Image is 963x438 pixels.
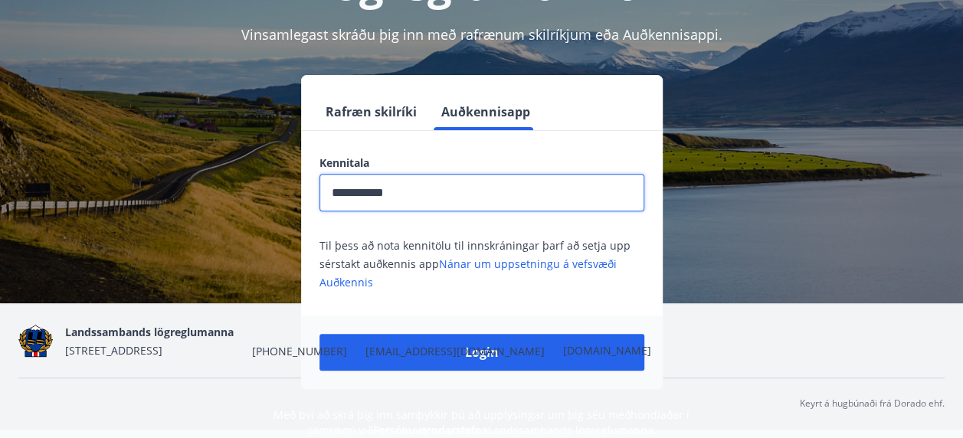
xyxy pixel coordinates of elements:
[241,25,722,44] span: Vinsamlegast skráðu þig inn með rafrænum skilríkjum eða Auðkennisappi.
[319,155,644,171] label: Kennitala
[65,325,234,339] span: Landssambands lögreglumanna
[319,93,423,130] button: Rafræn skilríki
[319,257,617,289] a: Nánar um uppsetningu á vefsvæði Auðkennis
[800,397,945,410] p: Keyrt á hugbúnaði frá Dorado ehf.
[252,344,347,359] span: [PHONE_NUMBER]
[319,238,631,289] span: Til þess að nota kennitölu til innskráningar þarf að setja upp sérstakt auðkennis app
[274,407,689,437] span: Með því að skrá þig inn samþykkir þú að upplýsingar um þig séu meðhöndlaðar í samræmi við Landssa...
[365,344,545,359] span: [EMAIL_ADDRESS][DOMAIN_NAME]
[373,423,488,437] a: Persónuverndarstefna
[435,93,536,130] button: Auðkennisapp
[563,343,651,358] a: [DOMAIN_NAME]
[65,343,162,358] span: [STREET_ADDRESS]
[18,325,53,358] img: 1cqKbADZNYZ4wXUG0EC2JmCwhQh0Y6EN22Kw4FTY.png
